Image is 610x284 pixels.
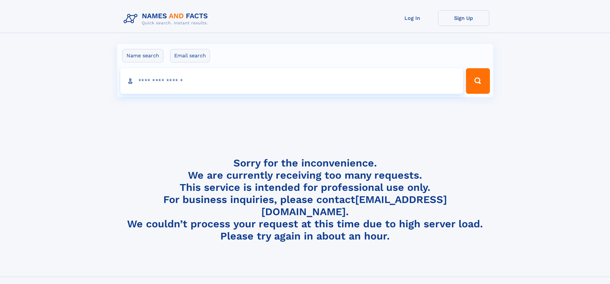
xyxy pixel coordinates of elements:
[121,10,213,28] img: Logo Names and Facts
[121,157,489,242] h4: Sorry for the inconvenience. We are currently receiving too many requests. This service is intend...
[466,68,490,94] button: Search Button
[261,193,447,218] a: [EMAIL_ADDRESS][DOMAIN_NAME]
[438,10,489,26] a: Sign Up
[122,49,163,62] label: Name search
[120,68,463,94] input: search input
[387,10,438,26] a: Log In
[170,49,210,62] label: Email search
